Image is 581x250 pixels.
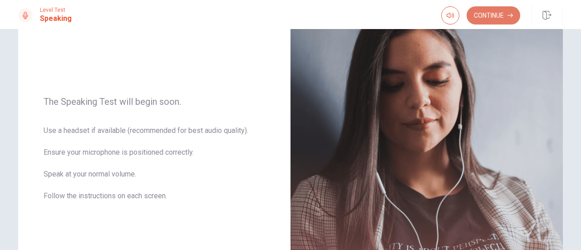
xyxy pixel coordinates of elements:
[467,6,520,25] button: Continue
[44,125,265,212] span: Use a headset if available (recommended for best audio quality). Ensure your microphone is positi...
[40,13,72,24] h1: Speaking
[40,7,72,13] span: Level Test
[44,96,265,107] span: The Speaking Test will begin soon.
